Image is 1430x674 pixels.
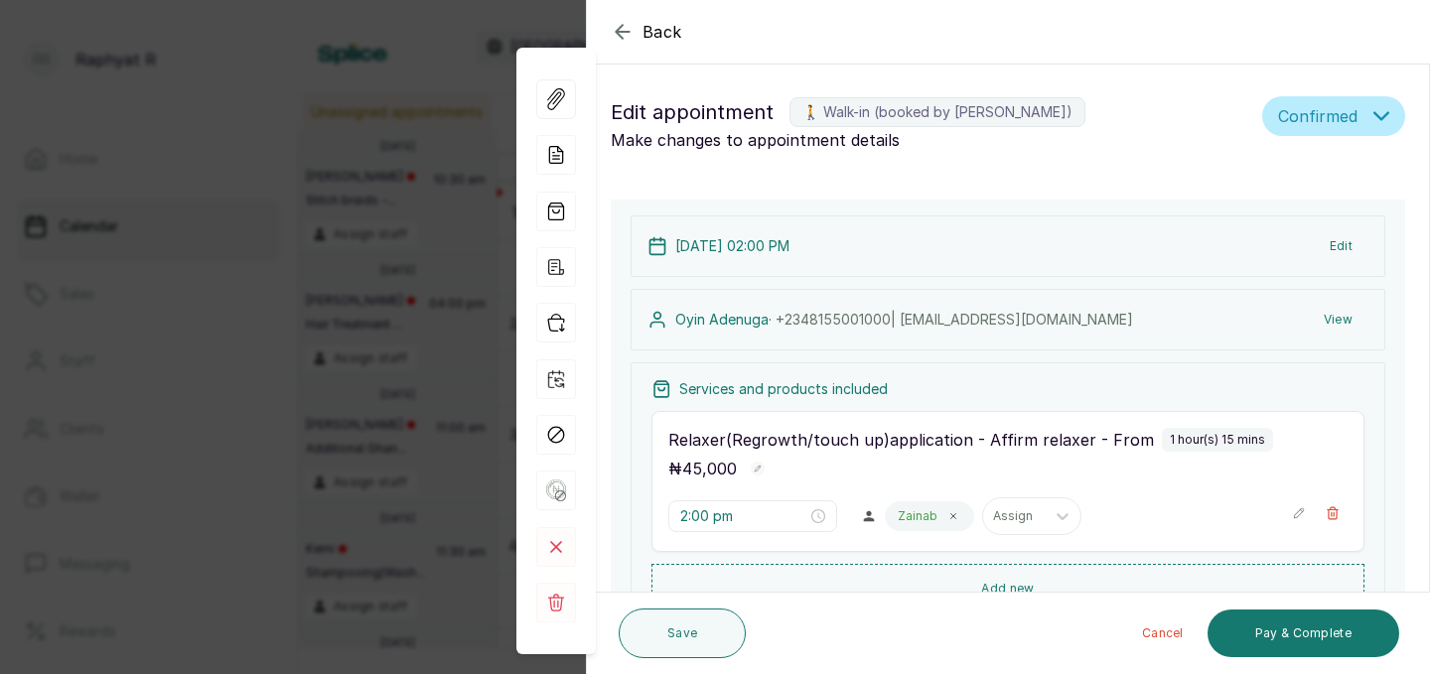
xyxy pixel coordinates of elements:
span: Confirmed [1278,104,1358,128]
p: Oyin Adenuga · [675,310,1133,330]
span: Back [643,20,682,44]
span: Edit appointment [611,96,774,128]
button: Add new [651,564,1364,613]
input: Select time [680,505,807,527]
button: View [1308,302,1368,337]
button: Edit [1314,228,1368,264]
label: 🚶 Walk-in (booked by [PERSON_NAME]) [789,97,1085,127]
button: Save [619,608,746,658]
button: Cancel [1126,609,1200,657]
p: ₦ [668,457,737,480]
button: Pay & Complete [1208,609,1399,657]
p: Zainab [898,508,937,524]
span: 45,000 [682,459,737,478]
button: Back [611,20,682,44]
span: +234 8155001000 | [EMAIL_ADDRESS][DOMAIN_NAME] [776,311,1133,328]
p: [DATE] 02:00 PM [675,236,789,256]
p: Relaxer(Regrowth/touch up)application - Affirm relaxer - From [668,428,1154,452]
p: Make changes to appointment details [611,128,1254,152]
p: Services and products included [679,379,888,399]
button: Confirmed [1262,96,1405,136]
p: 1 hour(s) 15 mins [1170,432,1265,448]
